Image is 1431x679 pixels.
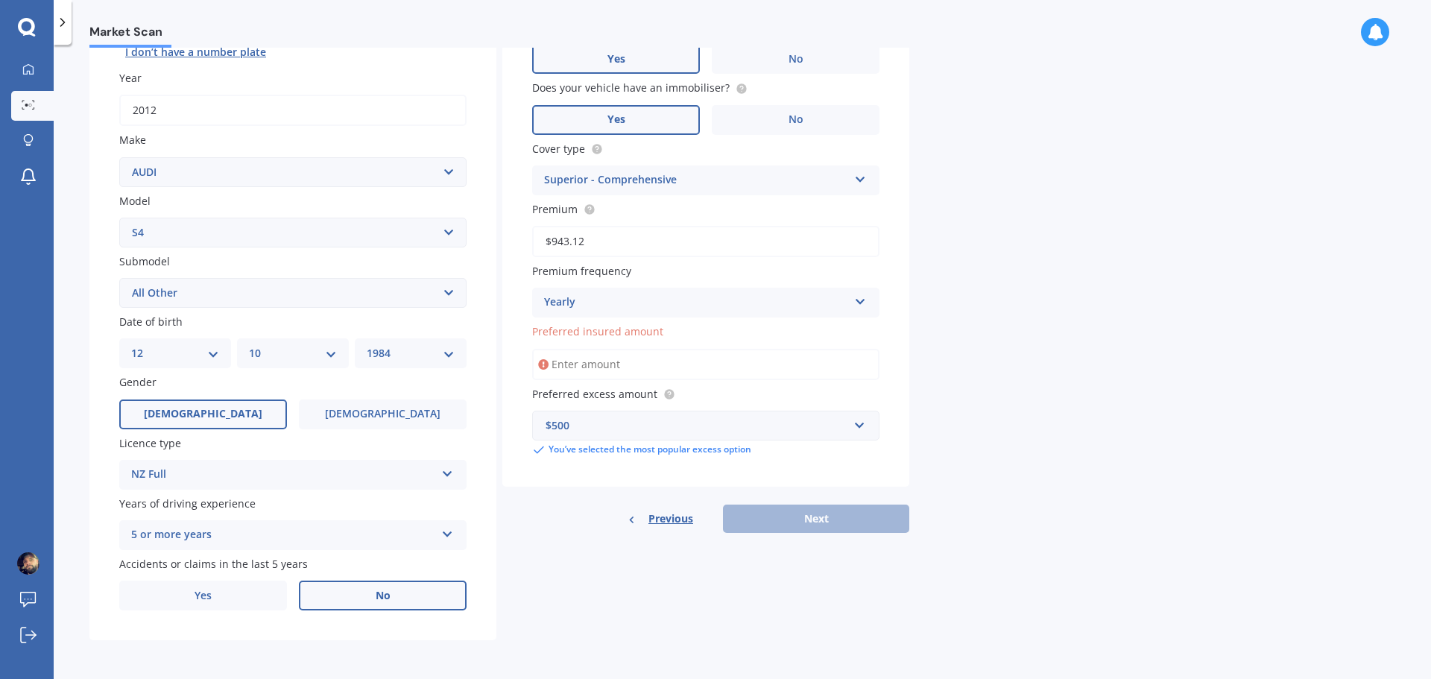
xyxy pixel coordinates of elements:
span: Yes [195,590,212,602]
span: Make [119,133,146,148]
span: Market Scan [89,25,171,45]
span: No [789,53,803,66]
div: $500 [546,417,848,434]
span: [DEMOGRAPHIC_DATA] [144,408,262,420]
span: No [789,113,803,126]
span: Yes [607,113,625,126]
span: Does your vehicle have an immobiliser? [532,81,730,95]
span: Yes [607,53,625,66]
div: You’ve selected the most popular excess option [532,443,879,457]
span: Submodel [119,254,170,268]
span: Date of birth [119,315,183,329]
div: 5 or more years [131,526,435,544]
button: I don’t have a number plate [119,40,272,64]
div: Yearly [544,294,848,312]
input: Enter premium [532,226,879,257]
span: Cover type [532,142,585,156]
span: Preferred excess amount [532,387,657,401]
div: Superior - Comprehensive [544,171,848,189]
span: Years of driving experience [119,496,256,511]
span: Year [119,71,142,85]
span: Premium [532,202,578,216]
span: Gender [119,376,157,390]
span: Premium frequency [532,264,631,278]
span: Previous [648,508,693,530]
span: Model [119,194,151,208]
span: Accidents or claims in the last 5 years [119,557,308,571]
span: No [376,590,391,602]
input: Enter amount [532,349,879,380]
input: YYYY [119,95,467,126]
div: NZ Full [131,466,435,484]
span: [DEMOGRAPHIC_DATA] [325,408,440,420]
img: ACg8ocK6vcxHnQoSmTGavS6-mAMP_0k6M8Yb922XdsVTsFVUpF-2gYlb=s96-c [17,552,40,575]
span: Licence type [119,436,181,450]
span: Preferred insured amount [532,325,663,339]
